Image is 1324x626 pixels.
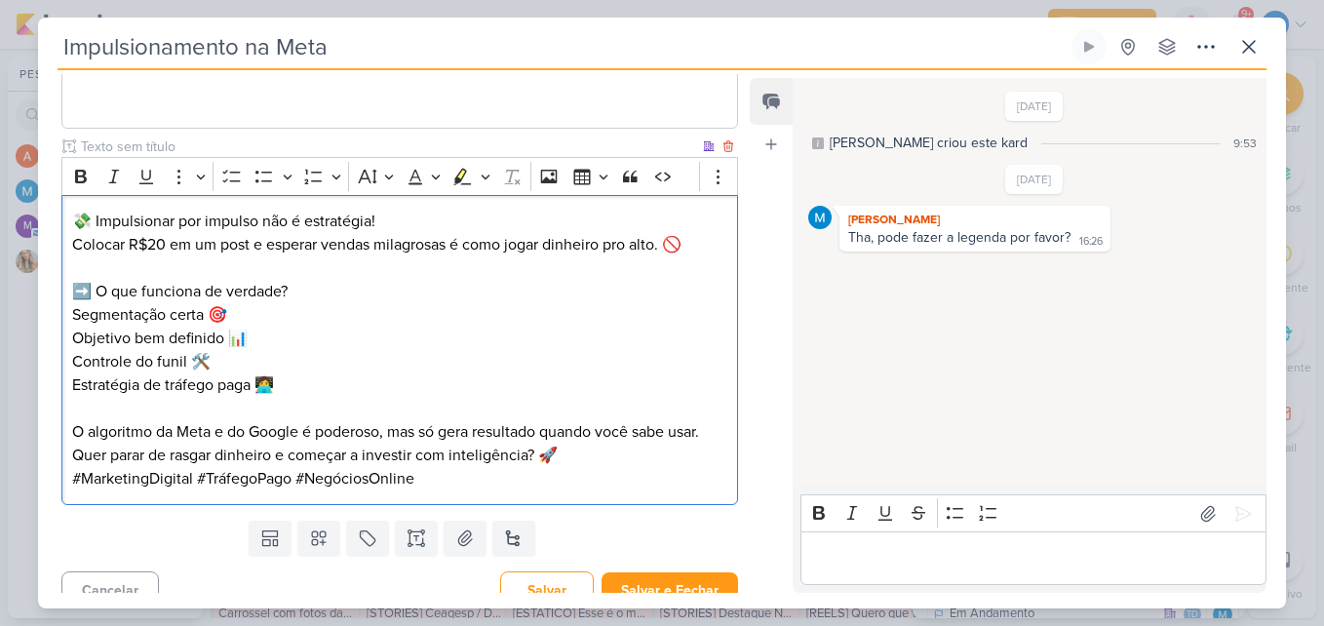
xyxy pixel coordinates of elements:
p: ➡️ O que funciona de verdade? [72,280,727,303]
input: Kard Sem Título [58,29,1068,64]
button: Salvar e Fechar [602,572,738,608]
input: Texto sem título [77,137,699,157]
div: 9:53 [1233,135,1257,152]
p: Objetivo bem definido 📊 [72,327,727,350]
p: Segmentação certa 🎯 [72,303,727,327]
p: Estratégia de tráfego paga 👩‍💻 [72,373,727,397]
p: O algoritmo da Meta e do Google é poderoso, mas só gera resultado quando você sabe usar. Quer par... [72,397,727,467]
div: Editor toolbar [61,157,738,195]
div: [PERSON_NAME] [843,210,1107,229]
div: Editor editing area: main [61,195,738,506]
div: Editor editing area: main [800,531,1266,585]
p: 💸 Impulsionar por impulso não é estratégia! Colocar R$20 em um post e esperar vendas milagrosas é... [72,210,727,256]
button: Salvar [500,571,594,609]
p: Controle do funil 🛠️ [72,350,727,373]
div: 16:26 [1079,234,1103,250]
button: Cancelar [61,571,159,609]
img: MARIANA MIRANDA [808,206,832,229]
div: Editor toolbar [800,494,1266,532]
div: Ligar relógio [1081,39,1097,55]
div: [PERSON_NAME] criou este kard [830,133,1028,153]
p: #MarketingDigital #TráfegoPago #NegóciosOnline [72,467,727,490]
div: Tha, pode fazer a legenda por favor? [848,229,1071,246]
